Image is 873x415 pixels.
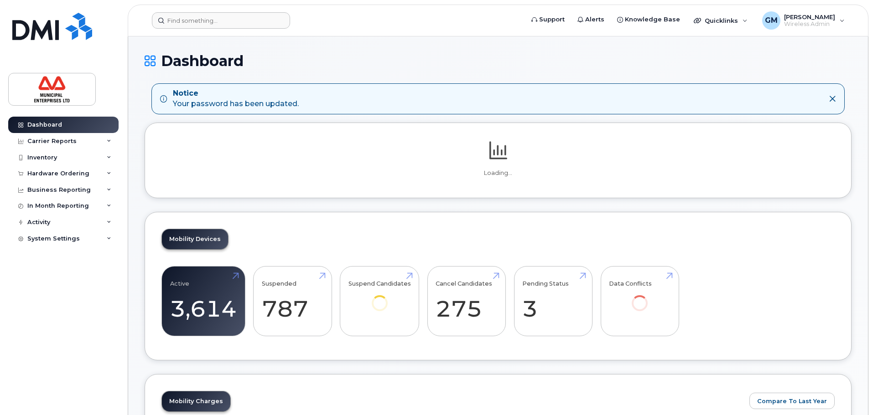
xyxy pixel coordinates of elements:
[145,53,852,69] h1: Dashboard
[161,169,835,177] p: Loading...
[348,271,411,323] a: Suspend Candidates
[522,271,584,331] a: Pending Status 3
[170,271,237,331] a: Active 3,614
[757,397,827,405] span: Compare To Last Year
[162,391,230,411] a: Mobility Charges
[749,393,835,409] button: Compare To Last Year
[609,271,670,323] a: Data Conflicts
[436,271,497,331] a: Cancel Candidates 275
[173,88,299,99] strong: Notice
[262,271,323,331] a: Suspended 787
[173,88,299,109] div: Your password has been updated.
[162,229,228,249] a: Mobility Devices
